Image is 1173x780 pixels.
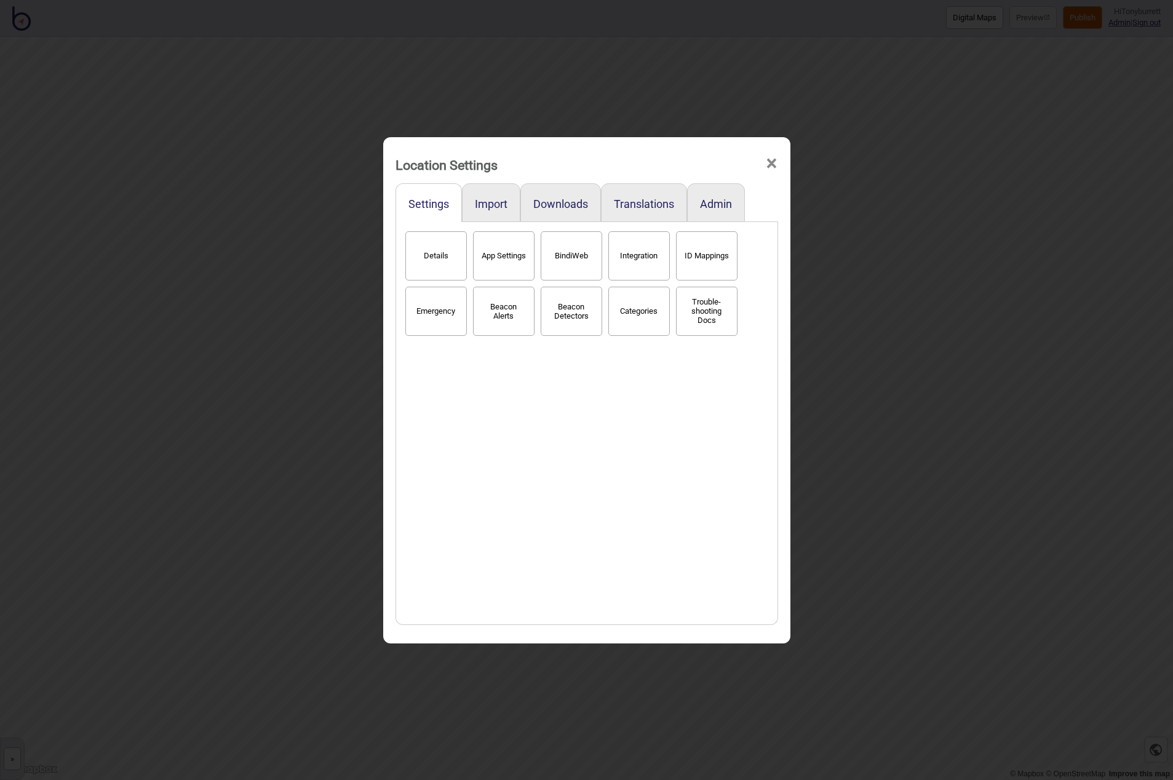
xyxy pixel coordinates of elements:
[614,197,674,210] button: Translations
[533,197,588,210] button: Downloads
[541,231,602,281] button: BindiWeb
[396,152,498,178] div: Location Settings
[541,287,602,336] button: Beacon Detectors
[473,287,535,336] button: Beacon Alerts
[676,231,738,281] button: ID Mappings
[408,197,449,210] button: Settings
[676,287,738,336] button: Trouble-shooting Docs
[608,231,670,281] button: Integration
[605,303,673,316] a: Categories
[700,197,732,210] button: Admin
[475,197,507,210] button: Import
[473,231,535,281] button: App Settings
[405,231,467,281] button: Details
[673,303,741,316] a: Trouble-shooting Docs
[765,143,778,184] span: ×
[608,287,670,336] button: Categories
[405,287,467,336] button: Emergency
